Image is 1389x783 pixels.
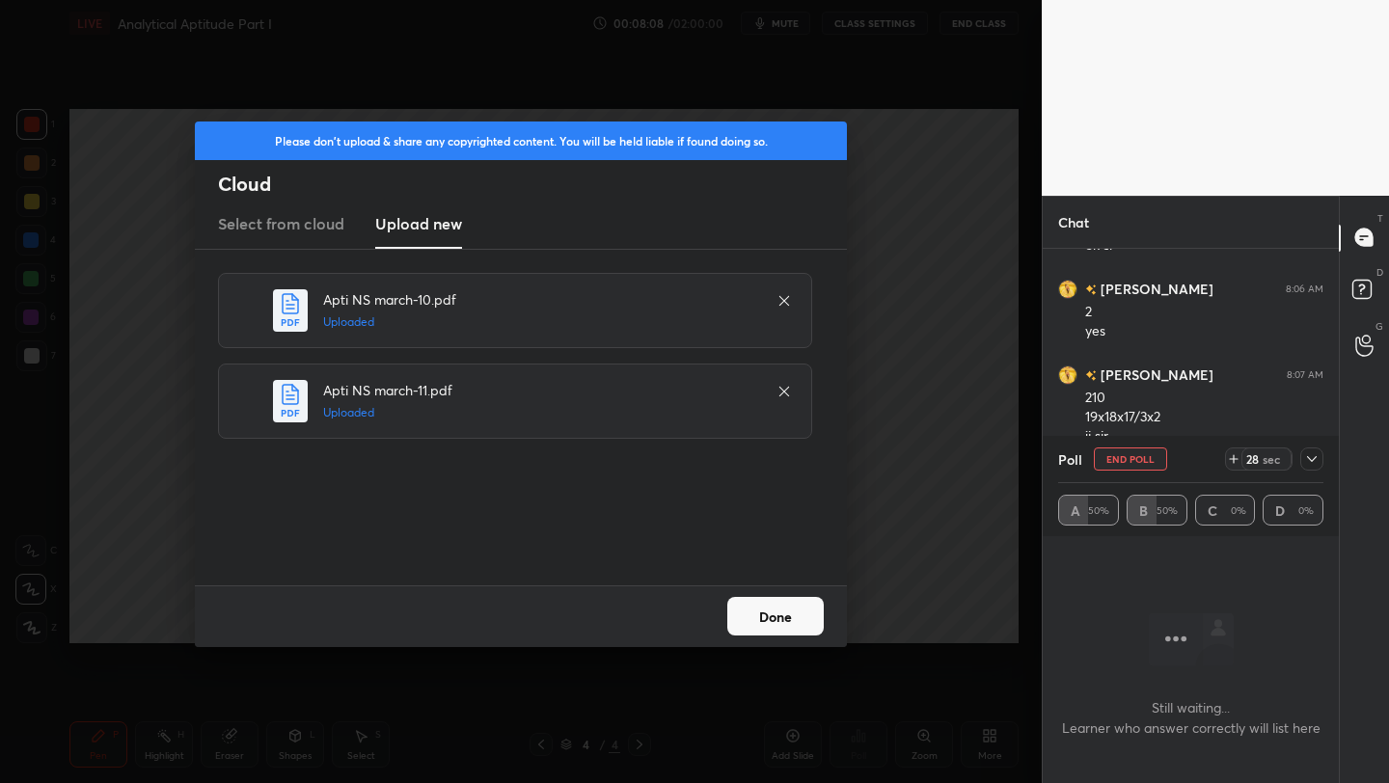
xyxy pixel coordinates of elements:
[1377,211,1383,226] p: T
[323,289,757,310] h4: Apti NS march-10.pdf
[1085,389,1323,408] div: 210
[1094,447,1167,471] button: End Poll
[1286,283,1323,294] div: 8:06 AM
[1085,408,1323,427] div: 19x18x17/3x2
[218,172,847,197] h2: Cloud
[1085,370,1097,381] img: no-rating-badge.077c3623.svg
[1097,364,1213,385] h6: [PERSON_NAME]
[1375,319,1383,334] p: G
[1085,284,1097,295] img: no-rating-badge.077c3623.svg
[1097,279,1213,299] h6: [PERSON_NAME]
[1376,265,1383,280] p: D
[1287,368,1323,380] div: 8:07 AM
[323,404,757,421] h5: Uploaded
[1062,697,1321,738] h4: Still waiting... Learner who answer correctly will list here
[1085,303,1323,322] div: 2
[323,313,757,331] h5: Uploaded
[1058,279,1077,298] img: 839da062b98b4d0fbd2c516683be804b.jpg
[1260,451,1283,467] div: sec
[1085,322,1323,341] div: yes
[1058,364,1077,384] img: 839da062b98b4d0fbd2c516683be804b.jpg
[1043,249,1339,637] div: grid
[727,597,824,635] button: Done
[1043,197,1104,248] p: Chat
[1244,451,1260,467] div: 28
[1085,427,1323,446] div: ji sir
[1058,449,1082,470] h4: Poll
[1085,236,1323,256] div: ok sr
[375,212,462,235] h3: Upload new
[195,121,847,160] div: Please don't upload & share any copyrighted content. You will be held liable if found doing so.
[323,380,757,400] h4: Apti NS march-11.pdf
